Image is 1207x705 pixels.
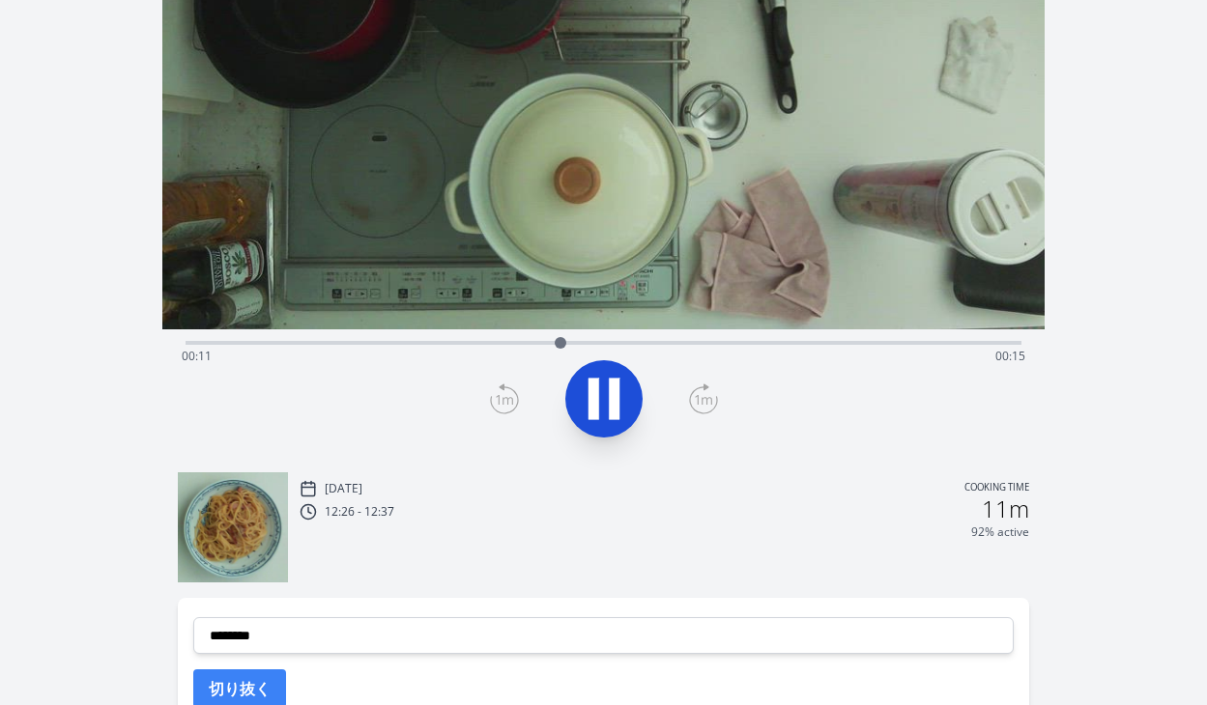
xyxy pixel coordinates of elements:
img: 251007032717_thumb.jpeg [178,472,288,582]
p: Cooking time [964,480,1029,497]
p: 12:26 - 12:37 [325,504,394,520]
p: [DATE] [325,481,362,496]
h2: 11m [982,497,1029,521]
span: 00:11 [182,348,212,364]
span: 00:15 [995,348,1025,364]
p: 92% active [971,524,1029,540]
